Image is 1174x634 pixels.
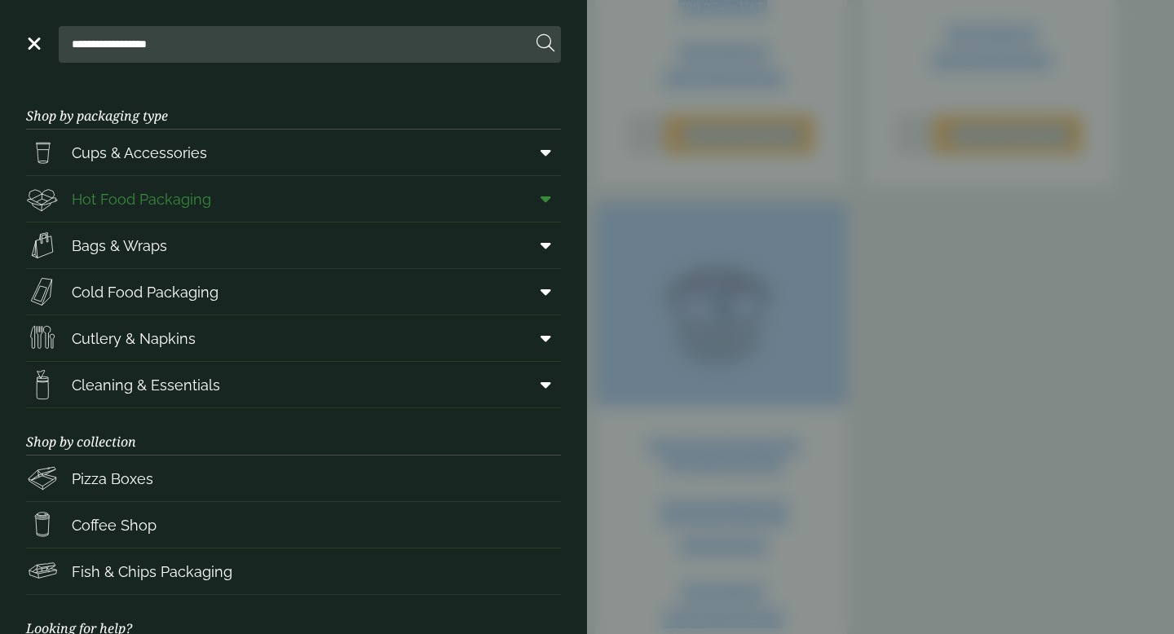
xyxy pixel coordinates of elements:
span: Cold Food Packaging [72,281,218,303]
a: Cutlery & Napkins [26,315,561,361]
h3: Shop by packaging type [26,82,561,130]
a: Coffee Shop [26,502,561,548]
h3: Shop by collection [26,408,561,456]
span: Hot Food Packaging [72,188,211,210]
img: Sandwich_box.svg [26,275,59,308]
img: Cutlery.svg [26,322,59,354]
img: PintNhalf_cup.svg [26,136,59,169]
img: Deli_box.svg [26,183,59,215]
span: Fish & Chips Packaging [72,561,232,583]
span: Cutlery & Napkins [72,328,196,350]
span: Pizza Boxes [72,468,153,490]
a: Pizza Boxes [26,456,561,501]
img: Paper_carriers.svg [26,229,59,262]
a: Hot Food Packaging [26,176,561,222]
img: FishNchip_box.svg [26,555,59,588]
span: Bags & Wraps [72,235,167,257]
a: Cups & Accessories [26,130,561,175]
span: Cups & Accessories [72,142,207,164]
a: Cleaning & Essentials [26,362,561,407]
img: HotDrink_paperCup.svg [26,509,59,541]
a: Fish & Chips Packaging [26,548,561,594]
a: Bags & Wraps [26,222,561,268]
img: open-wipe.svg [26,368,59,401]
a: Cold Food Packaging [26,269,561,315]
img: Pizza_boxes.svg [26,462,59,495]
span: Cleaning & Essentials [72,374,220,396]
span: Coffee Shop [72,514,157,536]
